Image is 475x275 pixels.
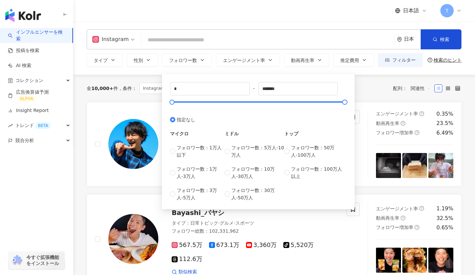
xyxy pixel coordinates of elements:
[225,130,284,137] div: ミドル
[284,130,347,137] div: トップ
[190,220,218,226] span: 日常トピック
[428,248,453,273] img: post-image
[35,122,51,129] div: BETA
[87,86,118,91] div: 全 件
[9,251,65,269] a: chrome extension今すぐ拡張機能をインストール
[91,86,113,91] span: 10,000+
[216,53,280,67] button: エンゲージメント率
[11,255,23,266] img: chrome extension
[220,220,234,226] span: グルメ
[218,220,220,226] span: ·
[177,187,225,201] span: フォロワー数：3万人-5万人
[291,144,347,159] span: フォロワー数：50万人-100万人
[403,7,419,14] span: 日本語
[419,206,424,211] span: question-circle
[376,111,418,116] span: エンゲージメント率
[428,153,453,178] img: post-image
[15,73,43,88] span: コレクション
[376,153,401,178] img: post-image
[291,165,347,180] span: フォロワー数：100万人以上
[8,89,68,102] a: 広告換算値予測ALPHA
[8,107,49,114] a: Insight Report
[177,116,195,123] span: 指定なし
[15,118,51,133] span: トレンド
[436,120,453,127] div: 23.5%
[411,83,431,94] span: 関連性
[401,216,405,220] span: question-circle
[172,242,202,249] span: 567.5万
[434,57,462,63] div: 検索のヒント
[376,248,401,273] img: post-image
[223,58,265,63] span: エンゲージメント率
[376,206,418,211] span: エンゲージメント率
[419,111,424,116] span: question-circle
[92,34,129,45] div: Instagram
[231,187,284,201] span: フォロワー数：30万人-50万人
[440,37,449,42] span: 検索
[235,220,254,226] span: スポーツ
[376,215,399,221] span: 動画再生率
[402,153,427,178] img: post-image
[8,29,67,42] a: searchインフルエンサーを検索
[234,220,235,226] span: ·
[291,58,314,63] span: 動画再生率
[134,58,143,63] span: 性別
[415,225,419,230] span: question-circle
[169,58,197,63] span: フォロワー数
[172,209,224,217] span: Bayashi_バヤシ
[209,242,240,249] span: 673.1万
[436,129,453,137] div: 6.49%
[376,225,413,230] span: フォロワー増加率
[108,214,158,264] img: KOL Avatar
[94,58,108,63] span: タイプ
[8,123,13,128] span: rise
[340,58,359,63] span: 推定費用
[446,7,449,14] span: T
[246,242,277,249] span: 3,360万
[428,58,432,62] span: question-circle
[283,242,314,249] span: 5,520万
[231,144,284,159] span: フォロワー数：5万人-10万人
[15,133,34,148] span: 競合分析
[5,9,41,22] img: logo
[333,53,374,67] button: 推定費用
[170,130,225,137] div: マイクロ
[436,205,453,212] div: 1.19%
[401,121,405,126] span: question-circle
[284,53,329,67] button: 動画再生率
[421,29,461,49] button: 検索
[26,254,63,266] span: 今すぐ拡張機能をインストール
[139,83,175,94] span: Instagram
[397,37,402,42] span: environment
[8,47,39,54] a: 投稿を検索
[172,256,202,263] span: 112.6万
[404,36,421,42] div: 日本
[127,53,158,67] button: 性別
[108,119,158,169] img: KOL Avatar
[250,85,258,92] span: -
[87,53,123,67] button: タイプ
[118,86,137,91] span: 条件 ：
[436,224,453,231] div: 0.65%
[8,62,31,69] a: AI 検索
[87,102,462,186] a: KOL AvatarISSEI / いっせいタイプ：疫学·芸術・エンタメ·日常トピック·ゲーム·スポーツフォロワー総数：81,763,479161.5万6,750万1,250万14.8万類似検索...
[402,248,427,273] img: post-image
[415,130,419,135] span: question-circle
[376,130,413,135] span: フォロワー増加率
[436,110,453,118] div: 0.35%
[172,228,338,235] div: フォロワー総数 ： 102,331,962
[172,220,338,227] div: タイプ ：
[392,57,416,63] span: フィルター
[162,53,212,67] button: フォロワー数
[177,165,225,180] span: フォロワー数：1万人-3万人
[231,165,284,180] span: フォロワー数：10万人-30万人
[378,53,423,67] button: フィルター
[376,121,399,126] span: 動画再生率
[436,215,453,222] div: 32.5%
[393,83,434,94] div: 配列：
[177,144,225,159] span: フォロワー数：1万人以下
